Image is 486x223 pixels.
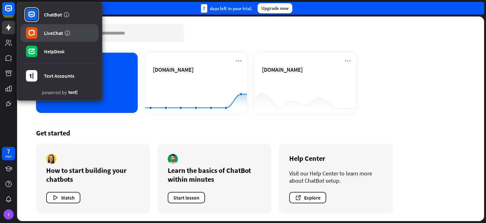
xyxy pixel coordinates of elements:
[5,154,12,159] div: days
[289,192,326,203] button: Explore
[7,148,10,154] div: 7
[201,4,252,13] div: days left in your trial.
[2,147,15,160] a: 7 days
[262,66,303,73] span: jchpropertiesil.com
[168,166,261,184] div: Learn the basics of ChatBot within minutes
[201,4,207,13] div: 7
[46,166,140,184] div: How to start building your chatbots
[46,154,56,164] img: author
[289,170,383,184] div: Visit our Help Center to learn more about ChatBot setup.
[5,3,24,22] button: Open LiveChat chat widget
[153,66,194,73] span: jchpropertiesil.com
[168,154,178,164] img: author
[258,3,292,13] div: Upgrade now
[289,154,383,163] div: Help Center
[3,209,14,220] div: E
[46,192,80,203] button: Watch
[168,192,205,203] button: Start lesson
[36,128,465,137] div: Get started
